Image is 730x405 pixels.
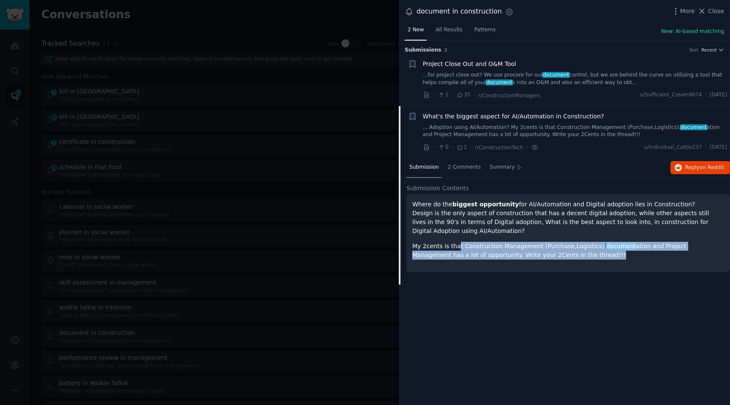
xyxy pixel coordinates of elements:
strong: biggest opportunity [452,201,519,208]
a: 2 New [405,23,427,41]
span: · [526,143,528,152]
span: r/ConstructionManagers [478,93,540,99]
span: [DATE] [710,91,727,99]
span: 1 [438,91,448,99]
span: Recent [701,47,716,53]
a: ... Adoption using AI/Automation? My 2cents is that Construction Management (Purchase,Logistics),... [423,124,727,139]
button: New: AI-based matching [661,28,724,36]
span: Patterns [474,26,496,34]
span: Reply [685,164,724,172]
span: · [433,91,435,100]
span: on Reddit [700,164,724,170]
span: More [680,7,695,16]
p: My 2cents is that Construction Management (Purchase,Logistics), ation and Project Management has ... [412,242,724,260]
span: 2 New [408,26,424,34]
a: Patterns [471,23,498,41]
a: Project Close Out and O&M Tool [423,60,516,68]
button: Replyon Reddit [670,161,730,175]
a: ...for project close out? We use procore for ourdocumentcontrol, but we are behind the curve on u... [423,71,727,86]
span: · [452,91,453,100]
span: r/ConstructionTech [475,145,523,151]
div: document in construction [417,6,502,17]
button: Recent [701,47,724,53]
span: [DATE] [710,144,727,151]
span: Submission Contents [406,184,469,193]
span: 35 [456,91,470,99]
span: · [705,144,707,151]
span: 2 [456,144,467,151]
span: Summary [490,164,515,171]
span: 0 [438,144,448,151]
button: More [671,7,695,16]
button: Close [697,7,724,16]
p: Where do the for AI/Automation and Digital adoption lies in Construction? Design is the only aspe... [412,200,724,235]
span: · [433,143,435,152]
span: document [542,72,569,78]
span: u/Individual_Cattle237 [644,144,702,151]
span: 2 [444,47,447,52]
span: All Results [436,26,462,34]
span: document [605,243,637,249]
span: 2 Comments [448,164,481,171]
span: Submission [409,164,439,171]
span: document [485,79,513,85]
span: · [473,91,475,100]
span: Close [708,7,724,16]
span: · [705,91,707,99]
span: document [680,124,707,130]
span: · [470,143,472,152]
span: Submission s [405,47,441,54]
a: What's the biggest aspect for AI/Automation in Construction? [423,112,604,121]
div: Sort [689,47,699,53]
a: All Results [433,23,465,41]
span: · [452,143,453,152]
span: u/Sufficient_Cream9674 [640,91,702,99]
